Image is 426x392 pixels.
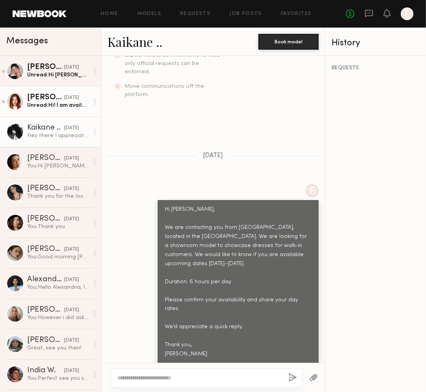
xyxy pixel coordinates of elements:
div: [DATE] [64,94,79,102]
a: Requests [180,11,210,17]
a: Job Posts [229,11,262,17]
div: Alexandria R. [27,276,64,284]
span: Expect verbal commitments to hold - only official requests can be enforced. [125,53,224,74]
a: Favorites [281,11,312,17]
button: Book model [258,34,319,50]
div: Thank you for the lovely day!! [27,193,89,200]
div: [DATE] [64,64,79,71]
div: Hey there I appreciate your interest, however I am booked till the 29th already [27,132,89,139]
div: [DATE] [64,367,79,375]
div: Hi [PERSON_NAME], We are contacting you from [GEOGRAPHIC_DATA], located in the [GEOGRAPHIC_DATA].... [165,205,312,359]
div: [PERSON_NAME] [27,63,64,71]
div: History [332,39,420,48]
div: You: Hello Alexandria, I'm reaching out from Fashion Eureka, we are a formal dress gown company l... [27,284,89,291]
span: Messages [6,37,48,46]
div: [PERSON_NAME] [27,245,64,253]
div: [DATE] [64,307,79,314]
div: [DATE] [64,185,79,193]
div: [DATE] [64,246,79,253]
div: [PERSON_NAME] [27,185,64,193]
a: Kaikane .. [107,33,162,50]
div: [PERSON_NAME] [27,336,64,344]
div: [DATE] [64,216,79,223]
div: You: Good morning [PERSON_NAME], unfortunately we will no longer be casting models. [PERSON_NAME]... [27,253,89,261]
div: [DATE] [64,276,79,284]
a: Models [137,11,161,17]
span: [DATE] [203,152,223,159]
div: [DATE] [64,155,79,162]
div: [PERSON_NAME] [27,154,64,162]
div: Unread: Hi! I am available the 25th and 26th after 2:30. I am fully available the 27th and most l... [27,102,89,109]
div: Great, see you then! [27,344,89,352]
div: India W. [27,367,64,375]
div: Kaikane .. [27,124,64,132]
div: You: Perfect see you soon [27,375,89,382]
div: [PERSON_NAME] [27,215,64,223]
div: [PERSON_NAME] [27,94,64,102]
a: F [401,7,413,20]
div: [PERSON_NAME] [27,306,64,314]
div: [DATE] [64,124,79,132]
div: You: Hi [PERSON_NAME], We are contacting you from [GEOGRAPHIC_DATA], located in the [GEOGRAPHIC_D... [27,162,89,170]
a: Book model [258,38,319,45]
div: You: However i did ask her and im waiting for a response. If thats okay with you i can go ahead a... [27,314,89,321]
div: You: Thank you [27,223,89,230]
span: Move communications off the platform. [125,84,204,97]
a: Home [101,11,118,17]
div: Unread: Hi [PERSON_NAME], I’m available on mentioned dates. My day rate is $950 [27,71,89,79]
div: REQUESTS [332,65,420,71]
div: [DATE] [64,337,79,344]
